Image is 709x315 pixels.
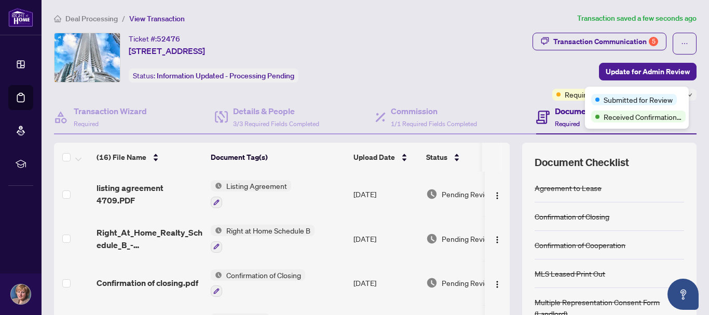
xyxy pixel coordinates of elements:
[604,111,681,122] span: Received Confirmation of Closing
[97,182,202,207] span: listing agreement 4709.PDF
[129,45,205,57] span: [STREET_ADDRESS]
[391,105,477,117] h4: Commission
[535,239,625,251] div: Confirmation of Cooperation
[535,211,609,222] div: Confirmation of Closing
[349,172,422,216] td: [DATE]
[599,63,697,80] button: Update for Admin Review
[211,269,222,281] img: Status Icon
[54,15,61,22] span: home
[122,12,125,24] li: /
[11,284,31,304] img: Profile Icon
[555,120,580,128] span: Required
[604,94,673,105] span: Submitted for Review
[687,92,692,98] span: down
[207,143,349,172] th: Document Tag(s)
[211,225,315,253] button: Status IconRight at Home Schedule B
[74,105,147,117] h4: Transaction Wizard
[74,120,99,128] span: Required
[565,89,646,100] span: Requires Additional Docs
[681,40,688,47] span: ellipsis
[442,277,494,289] span: Pending Review
[426,188,438,200] img: Document Status
[577,12,697,24] article: Transaction saved a few seconds ago
[533,33,666,50] button: Transaction Communication5
[129,69,298,83] div: Status:
[211,269,305,297] button: Status IconConfirmation of Closing
[353,152,395,163] span: Upload Date
[211,225,222,236] img: Status Icon
[489,186,506,202] button: Logo
[422,143,510,172] th: Status
[555,105,598,117] h4: Documents
[553,33,658,50] div: Transaction Communication
[97,226,202,251] span: Right_At_Home_Realty_Schedule_B_-_Agreement_to_Lease_-_Residential.pdf
[489,275,506,291] button: Logo
[92,143,207,172] th: (16) File Name
[493,280,501,289] img: Logo
[391,120,477,128] span: 1/1 Required Fields Completed
[442,233,494,244] span: Pending Review
[233,120,319,128] span: 3/3 Required Fields Completed
[129,33,180,45] div: Ticket #:
[8,8,33,27] img: logo
[493,191,501,200] img: Logo
[222,269,305,281] span: Confirmation of Closing
[157,71,294,80] span: Information Updated - Processing Pending
[97,152,146,163] span: (16) File Name
[222,180,291,191] span: Listing Agreement
[535,268,605,279] div: MLS Leased Print Out
[129,14,185,23] span: View Transaction
[349,216,422,261] td: [DATE]
[442,188,494,200] span: Pending Review
[157,34,180,44] span: 52476
[211,180,291,208] button: Status IconListing Agreement
[222,225,315,236] span: Right at Home Schedule B
[667,279,699,310] button: Open asap
[211,180,222,191] img: Status Icon
[489,230,506,247] button: Logo
[426,152,447,163] span: Status
[535,182,602,194] div: Agreement to Lease
[233,105,319,117] h4: Details & People
[649,37,658,46] div: 5
[65,14,118,23] span: Deal Processing
[54,33,120,82] img: IMG-C12386702_1.jpg
[349,261,422,306] td: [DATE]
[97,277,198,289] span: Confirmation of closing.pdf
[349,143,422,172] th: Upload Date
[606,63,690,80] span: Update for Admin Review
[426,277,438,289] img: Document Status
[493,236,501,244] img: Logo
[426,233,438,244] img: Document Status
[535,155,629,170] span: Document Checklist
